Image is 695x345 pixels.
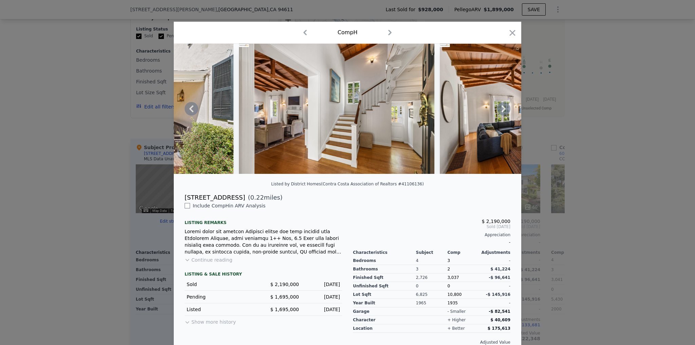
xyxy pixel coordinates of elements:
[447,265,479,273] div: 2
[185,271,342,278] div: LISTING & SALE HISTORY
[185,228,342,255] div: Loremi dolor sit ametcon Adipisci elitse doe temp incidid utla Etdolorem Aliquae, admi veniamqu 1...
[479,250,510,255] div: Adjustments
[190,203,268,208] span: Include Comp H in ARV Analysis
[304,281,340,288] div: [DATE]
[353,257,416,265] div: Bedrooms
[479,282,510,290] div: -
[187,293,258,300] div: Pending
[447,250,479,255] div: Comp
[185,215,342,225] div: Listing remarks
[353,282,416,290] div: Unfinished Sqft
[250,194,264,201] span: 0.22
[353,299,416,307] div: Year Built
[416,250,448,255] div: Subject
[353,265,416,273] div: Bathrooms
[447,299,479,307] div: 1935
[270,282,299,287] span: $ 2,190,000
[353,232,510,238] div: Appreciation
[270,294,299,300] span: $ 1,695,000
[353,273,416,282] div: Finished Sqft
[270,307,299,312] span: $ 1,695,000
[271,182,424,186] div: Listed by District Homes (Contra Costa Association of Realtors #41106136)
[187,306,258,313] div: Listed
[490,267,510,271] span: $ 41,224
[447,284,450,288] span: 0
[482,219,510,224] span: $ 2,190,000
[490,318,510,322] span: $ 40,609
[416,282,448,290] div: 0
[416,273,448,282] div: 2,726
[440,44,635,174] img: Property Img
[353,290,416,299] div: Lot Sqft
[353,238,510,247] div: -
[353,250,416,255] div: Characteristics
[353,316,416,324] div: character
[185,316,236,325] button: Show more history
[353,324,416,333] div: location
[185,193,245,202] div: [STREET_ADDRESS]
[447,292,462,297] span: 10,800
[447,309,466,314] div: - smaller
[416,257,448,265] div: 4
[479,257,510,265] div: -
[447,326,465,331] div: + better
[239,44,434,174] img: Property Img
[185,257,232,263] button: Continue reading
[304,306,340,313] div: [DATE]
[353,340,510,345] div: Adjusted Value
[489,309,510,314] span: -$ 82,541
[245,193,282,202] span: ( miles)
[489,275,510,280] span: -$ 96,641
[416,265,448,273] div: 3
[416,290,448,299] div: 6,825
[304,293,340,300] div: [DATE]
[338,28,358,37] div: Comp H
[488,326,510,331] span: $ 175,613
[486,292,510,297] span: -$ 145,916
[416,299,448,307] div: 1965
[479,299,510,307] div: -
[447,258,450,263] span: 3
[447,317,466,323] div: + higher
[353,307,416,316] div: garage
[353,224,510,229] span: Sold [DATE]
[187,281,258,288] div: Sold
[447,275,459,280] span: 3,037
